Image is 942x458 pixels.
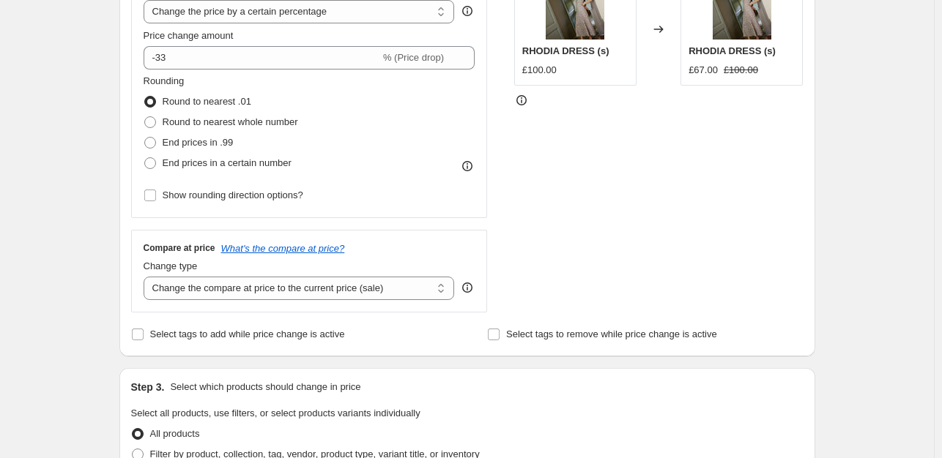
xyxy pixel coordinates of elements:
[131,380,165,394] h2: Step 3.
[689,63,718,78] div: £67.00
[131,408,420,418] span: Select all products, use filters, or select products variants individually
[506,329,717,339] span: Select tags to remove while price change is active
[150,428,200,439] span: All products
[522,45,609,56] span: RHODIA DRESS (s)
[689,45,776,56] span: RHODIA DRESS (s)
[144,30,234,41] span: Price change amount
[460,280,475,295] div: help
[221,243,345,254] button: What's the compare at price?
[144,260,198,271] span: Change type
[163,157,292,168] span: End prices in a certain number
[163,96,251,107] span: Round to nearest .01
[150,329,345,339] span: Select tags to add while price change is active
[163,189,303,200] span: Show rounding direction options?
[170,380,360,394] p: Select which products should change in price
[144,46,380,70] input: -15
[724,63,758,78] strike: £100.00
[144,242,215,254] h3: Compare at price
[522,63,557,78] div: £100.00
[163,137,234,148] span: End prices in .99
[163,116,298,127] span: Round to nearest whole number
[383,52,444,63] span: % (Price drop)
[460,4,475,18] div: help
[144,75,185,86] span: Rounding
